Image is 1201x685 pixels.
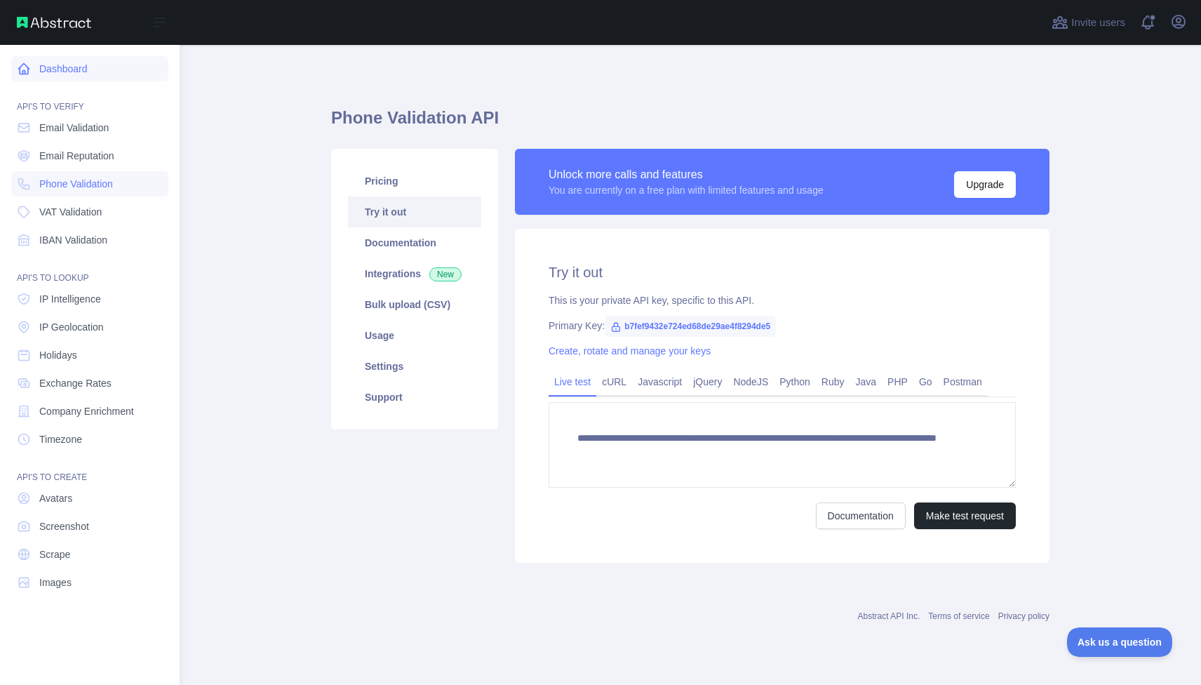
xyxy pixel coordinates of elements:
[39,121,109,135] span: Email Validation
[39,177,113,191] span: Phone Validation
[998,611,1049,621] a: Privacy policy
[858,611,920,621] a: Abstract API Inc.
[549,345,711,357] a: Create, rotate and manage your keys
[549,293,1016,307] div: This is your private API key, specific to this API.
[39,149,114,163] span: Email Reputation
[39,233,107,247] span: IBAN Validation
[11,342,168,368] a: Holidays
[348,166,481,197] a: Pricing
[11,227,168,253] a: IBAN Validation
[11,399,168,424] a: Company Enrichment
[39,432,82,446] span: Timezone
[429,267,462,281] span: New
[1071,15,1125,31] span: Invite users
[11,514,168,539] a: Screenshot
[938,371,988,393] a: Postman
[632,371,687,393] a: Javascript
[11,286,168,312] a: IP Intelligence
[11,314,168,340] a: IP Geolocation
[331,107,1049,140] h1: Phone Validation API
[914,503,1016,529] button: Make test request
[348,258,481,289] a: Integrations New
[348,197,481,227] a: Try it out
[11,455,168,483] div: API'S TO CREATE
[39,376,112,390] span: Exchange Rates
[39,348,77,362] span: Holidays
[11,56,168,81] a: Dashboard
[549,319,1016,333] div: Primary Key:
[774,371,816,393] a: Python
[1067,627,1173,657] iframe: Toggle Customer Support
[348,382,481,413] a: Support
[39,547,70,561] span: Scrape
[39,491,72,505] span: Avatars
[816,503,906,529] a: Documentation
[11,115,168,140] a: Email Validation
[39,576,72,590] span: Images
[11,371,168,396] a: Exchange Rates
[549,166,824,183] div: Unlock more calls and features
[348,320,481,351] a: Usage
[17,17,91,28] img: Abstract API
[11,427,168,452] a: Timezone
[39,519,89,533] span: Screenshot
[348,351,481,382] a: Settings
[11,143,168,168] a: Email Reputation
[1049,11,1128,34] button: Invite users
[39,292,101,306] span: IP Intelligence
[850,371,883,393] a: Java
[11,199,168,225] a: VAT Validation
[11,486,168,511] a: Avatars
[816,371,850,393] a: Ruby
[549,371,596,393] a: Live test
[11,84,168,112] div: API'S TO VERIFY
[348,289,481,320] a: Bulk upload (CSV)
[913,371,938,393] a: Go
[11,171,168,197] a: Phone Validation
[39,205,102,219] span: VAT Validation
[596,371,632,393] a: cURL
[11,542,168,567] a: Scrape
[882,371,913,393] a: PHP
[605,316,776,337] span: b7fef9432e724ed68de29ae4f8294de5
[687,371,727,393] a: jQuery
[11,570,168,595] a: Images
[549,262,1016,282] h2: Try it out
[348,227,481,258] a: Documentation
[727,371,774,393] a: NodeJS
[11,255,168,284] div: API'S TO LOOKUP
[954,171,1016,198] button: Upgrade
[928,611,989,621] a: Terms of service
[549,183,824,197] div: You are currently on a free plan with limited features and usage
[39,404,134,418] span: Company Enrichment
[39,320,104,334] span: IP Geolocation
